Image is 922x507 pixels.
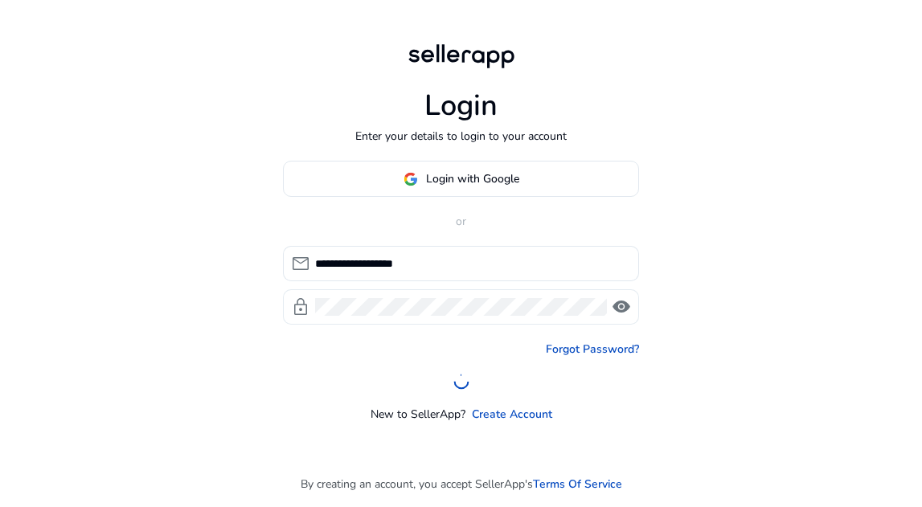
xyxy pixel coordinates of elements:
h1: Login [424,88,498,123]
span: visibility [612,297,631,317]
a: Create Account [472,406,552,423]
span: lock [291,297,310,317]
p: or [283,213,639,230]
img: google-logo.svg [404,172,418,186]
span: mail [291,254,310,273]
a: Forgot Password? [546,341,639,358]
p: Enter your details to login to your account [355,128,567,145]
p: New to SellerApp? [371,406,465,423]
button: Login with Google [283,161,639,197]
a: Terms Of Service [533,476,622,493]
span: Login with Google [426,170,519,187]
